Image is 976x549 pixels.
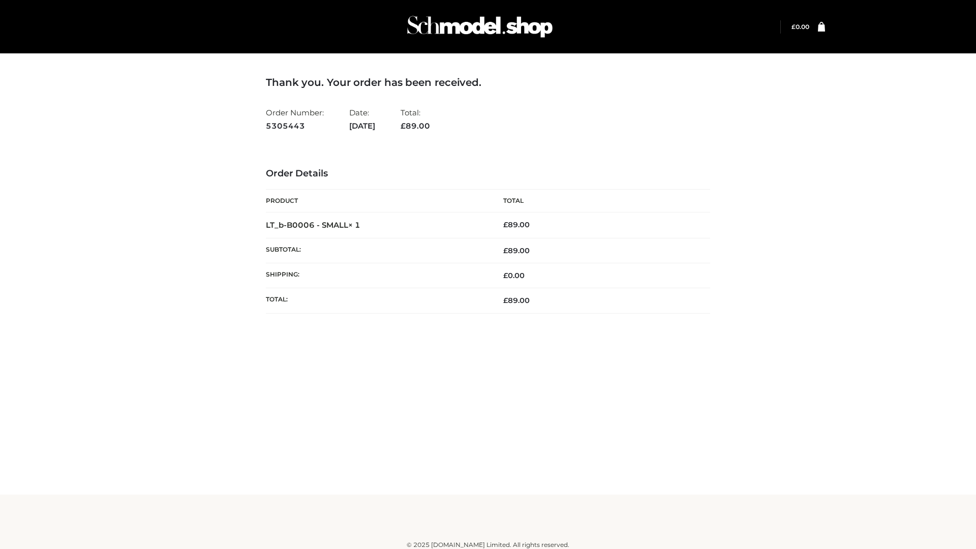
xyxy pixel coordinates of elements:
span: £ [791,23,796,30]
li: Order Number: [266,104,324,135]
li: Date: [349,104,375,135]
span: £ [503,220,508,229]
span: £ [503,271,508,280]
span: 89.00 [401,121,430,131]
bdi: 0.00 [503,271,525,280]
strong: × 1 [348,220,360,230]
span: 89.00 [503,246,530,255]
span: £ [503,296,508,305]
span: £ [503,246,508,255]
strong: 5305443 [266,119,324,133]
th: Total [488,190,710,212]
bdi: 89.00 [503,220,530,229]
strong: LT_b-B0006 - SMALL [266,220,360,230]
th: Shipping: [266,263,488,288]
strong: [DATE] [349,119,375,133]
h3: Thank you. Your order has been received. [266,76,710,88]
span: 89.00 [503,296,530,305]
h3: Order Details [266,168,710,179]
th: Product [266,190,488,212]
span: £ [401,121,406,131]
a: £0.00 [791,23,809,30]
img: Schmodel Admin 964 [404,7,556,47]
bdi: 0.00 [791,23,809,30]
li: Total: [401,104,430,135]
th: Subtotal: [266,238,488,263]
th: Total: [266,288,488,313]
